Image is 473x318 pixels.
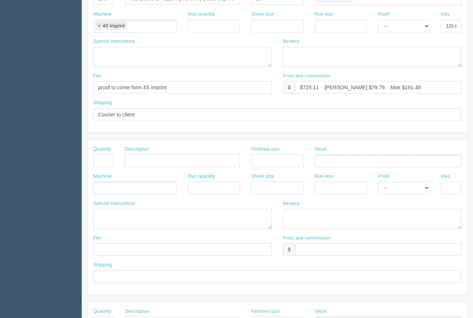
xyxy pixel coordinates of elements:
label: Proof [378,173,389,180]
label: Finished size [251,146,279,153]
label: Price and commission [283,235,330,242]
label: Finished size [251,308,279,315]
label: Run size [315,11,334,18]
label: Bindery [283,200,299,207]
label: Stock [315,146,327,153]
label: Quantity [93,308,111,315]
label: Shipping [93,99,112,106]
label: Description [125,146,149,153]
label: Machine [93,173,111,180]
label: Inks [441,11,450,18]
div: 4S Imprint [103,23,124,28]
label: Shipping [93,261,112,269]
label: Description [125,308,149,315]
label: Run quantity [188,11,215,18]
label: Inks [441,173,450,180]
label: Stock [315,308,327,315]
label: File [93,73,101,80]
label: Run size [315,173,334,180]
label: Sheet size [251,173,274,180]
div: $ [283,243,295,256]
label: Bindery [283,38,299,45]
textarea: 12" balloons with 6" x 6" imprint area 1125 x 2 versions ( blue imprint on white /white imprint o... [93,47,272,67]
label: Run quantity [188,173,215,180]
label: Quantity [93,146,111,153]
div: $ [283,81,295,94]
label: Special instructions [93,38,135,45]
label: Machine [93,11,111,18]
label: Price and commission [283,73,330,80]
label: Proof [378,11,389,18]
label: File [93,235,101,242]
label: Sheet size [251,11,274,18]
label: Special instructions [93,200,135,207]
